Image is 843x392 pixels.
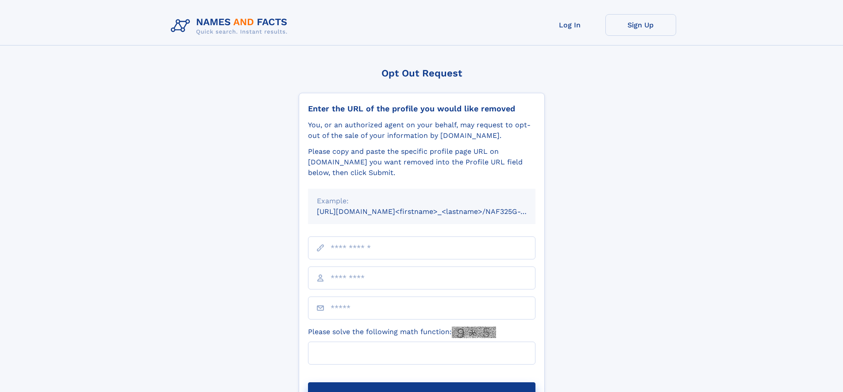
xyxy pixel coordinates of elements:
[317,196,527,206] div: Example:
[317,207,552,216] small: [URL][DOMAIN_NAME]<firstname>_<lastname>/NAF325G-xxxxxxxx
[308,104,535,114] div: Enter the URL of the profile you would like removed
[308,146,535,178] div: Please copy and paste the specific profile page URL on [DOMAIN_NAME] you want removed into the Pr...
[308,120,535,141] div: You, or an authorized agent on your behalf, may request to opt-out of the sale of your informatio...
[308,327,496,338] label: Please solve the following math function:
[535,14,605,36] a: Log In
[299,68,545,79] div: Opt Out Request
[167,14,295,38] img: Logo Names and Facts
[605,14,676,36] a: Sign Up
